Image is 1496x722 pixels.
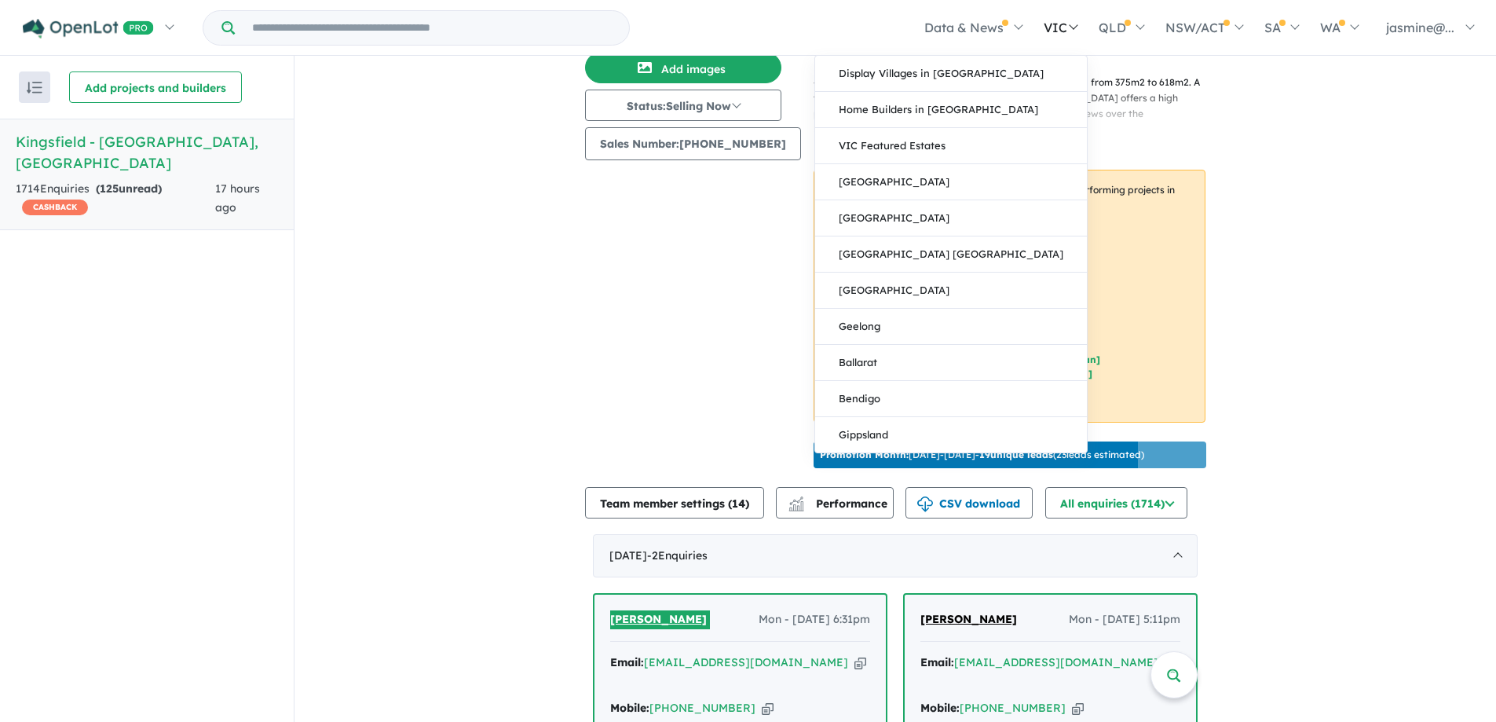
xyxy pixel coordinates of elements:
[815,164,1087,200] a: [GEOGRAPHIC_DATA]
[215,181,260,214] span: 17 hours ago
[815,128,1087,164] a: VIC Featured Estates
[585,52,781,83] button: Add images
[815,92,1087,128] a: Home Builders in [GEOGRAPHIC_DATA]
[960,701,1066,715] a: [PHONE_NUMBER]
[27,82,42,93] img: sort.svg
[1072,700,1084,717] button: Copy
[732,497,745,511] span: 14
[238,11,626,45] input: Try estate name, suburb, builder or developer
[815,345,1087,381] a: Ballarat
[815,309,1087,345] a: Geelong
[69,71,242,103] button: Add projects and builders
[917,497,933,512] img: download icon
[585,487,764,519] button: Team member settings (14)
[610,610,707,629] a: [PERSON_NAME]
[100,181,119,196] span: 125
[820,449,909,460] b: Promotion Month:
[644,655,848,669] a: [EMAIL_ADDRESS][DOMAIN_NAME]
[815,236,1087,273] a: [GEOGRAPHIC_DATA] [GEOGRAPHIC_DATA]
[815,417,1087,453] a: Gippsland
[788,501,804,511] img: bar-chart.svg
[22,200,88,215] span: CASHBACK
[776,487,894,519] button: Performance
[815,273,1087,309] a: [GEOGRAPHIC_DATA]
[815,200,1087,236] a: [GEOGRAPHIC_DATA]
[593,534,1198,578] div: [DATE]
[16,131,278,174] h5: Kingsfield - [GEOGRAPHIC_DATA] , [GEOGRAPHIC_DATA]
[585,127,801,160] button: Sales Number:[PHONE_NUMBER]
[920,701,960,715] strong: Mobile:
[1045,487,1187,519] button: All enquiries (1714)
[647,548,708,563] span: - 2 Enquir ies
[920,610,1017,629] a: [PERSON_NAME]
[920,612,1017,626] span: [PERSON_NAME]
[96,181,162,196] strong: ( unread)
[610,612,707,626] span: [PERSON_NAME]
[649,701,755,715] a: [PHONE_NUMBER]
[585,90,781,121] button: Status:Selling Now
[1386,20,1454,35] span: jasmine@...
[23,19,154,38] img: Openlot PRO Logo White
[789,497,803,505] img: line-chart.svg
[820,448,1144,462] p: [DATE] - [DATE] - ( 23 leads estimated)
[905,487,1033,519] button: CSV download
[815,381,1087,417] a: Bendigo
[920,655,954,669] strong: Email:
[954,655,1158,669] a: [EMAIL_ADDRESS][DOMAIN_NAME]
[610,655,644,669] strong: Email:
[815,56,1087,92] a: Display Villages in [GEOGRAPHIC_DATA]
[1069,610,1180,629] span: Mon - [DATE] 5:11pm
[610,701,649,715] strong: Mobile:
[16,180,215,218] div: 1714 Enquir ies
[854,654,866,671] button: Copy
[791,497,887,511] span: Performance
[979,449,1053,460] b: 19 unique leads
[759,610,870,629] span: Mon - [DATE] 6:31pm
[762,700,774,717] button: Copy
